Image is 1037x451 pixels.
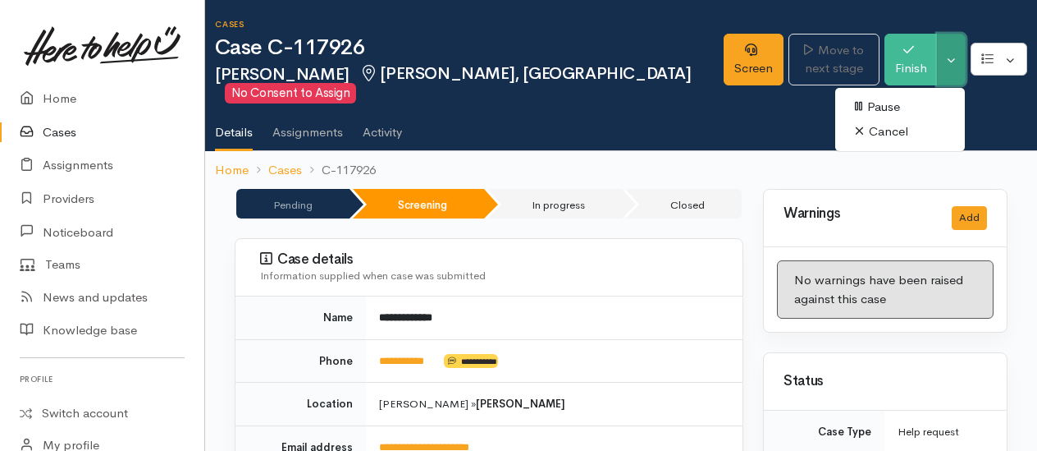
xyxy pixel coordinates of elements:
h3: Case details [260,251,723,268]
span: No Consent to Assign [225,83,356,104]
a: Cases [268,161,302,180]
a: Home [215,161,249,180]
h3: Status [783,374,987,389]
a: Assignments [272,104,343,150]
li: Screening [353,189,484,219]
h3: Warnings [783,206,932,222]
div: Information supplied when case was submitted [260,268,723,284]
li: Closed [625,189,742,219]
span: [PERSON_NAME], [GEOGRAPHIC_DATA] [359,63,692,84]
h6: Profile [20,368,185,390]
a: Pause [835,94,965,120]
h1: Case C-117926 [215,36,724,60]
li: In progress [487,189,623,219]
h2: [PERSON_NAME] [215,65,724,104]
a: Activity [363,104,402,150]
li: Pending [236,189,349,219]
a: Move to next stage [788,34,879,85]
td: Name [235,297,366,339]
td: Phone [235,339,366,383]
b: [PERSON_NAME] [476,397,565,411]
button: Finish [884,34,938,85]
h6: Cases [215,20,724,29]
span: [PERSON_NAME] » [379,397,565,411]
a: Screen [724,34,783,85]
li: C-117926 [302,161,376,180]
td: Location [235,383,366,426]
button: Add [952,206,987,230]
a: Details [215,104,253,151]
a: Cancel [835,119,965,145]
nav: breadcrumb [205,151,1037,190]
div: No warnings have been raised against this case [777,260,994,319]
